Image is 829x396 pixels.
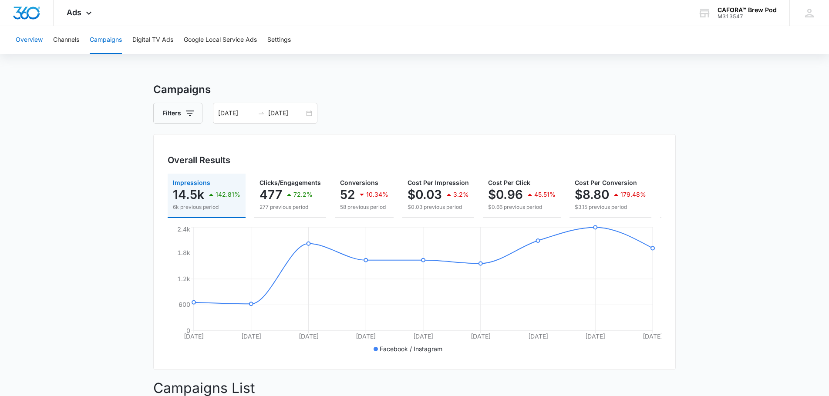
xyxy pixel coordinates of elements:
input: Start date [218,108,254,118]
span: to [258,110,265,117]
p: $0.03 previous period [408,203,469,211]
h3: Campaigns [153,82,676,97]
p: 6k previous period [173,203,240,211]
p: $3.15 previous period [575,203,646,211]
span: Cost Per Click [488,179,530,186]
span: Ads [67,8,81,17]
tspan: [DATE] [585,332,605,340]
p: 72.2% [293,191,313,198]
tspan: [DATE] [528,332,548,340]
tspan: [DATE] [413,332,433,340]
button: Filters [153,103,202,124]
div: account id [718,13,777,20]
tspan: 1.8k [177,249,190,256]
p: 179.48% [620,191,646,198]
div: account name [718,7,777,13]
span: swap-right [258,110,265,117]
p: 14.5k [173,188,204,201]
span: Conversions [340,179,378,186]
span: Clicks/Engagements [259,179,321,186]
button: Digital TV Ads [132,26,173,54]
p: Facebook / Instagram [380,344,442,353]
tspan: [DATE] [184,332,204,340]
tspan: 600 [179,301,190,308]
tspan: [DATE] [299,332,319,340]
p: 10.34% [366,191,388,198]
p: 52 [340,188,355,201]
p: $0.96 [488,188,523,201]
tspan: 1.2k [177,275,190,282]
p: $0.03 [408,188,442,201]
button: Settings [267,26,291,54]
h3: Overall Results [168,154,230,167]
tspan: [DATE] [241,332,261,340]
tspan: [DATE] [356,332,376,340]
tspan: 0 [186,327,190,334]
p: $8.80 [575,188,609,201]
button: Google Local Service Ads [184,26,257,54]
tspan: [DATE] [471,332,491,340]
span: Cost Per Conversion [575,179,637,186]
p: 142.81% [216,191,240,198]
p: 277 previous period [259,203,321,211]
tspan: 2.4k [177,225,190,233]
span: Cost Per Impression [408,179,469,186]
p: 3.2% [453,191,469,198]
input: End date [268,108,304,118]
button: Channels [53,26,79,54]
button: Overview [16,26,43,54]
span: Impressions [173,179,210,186]
button: Campaigns [90,26,122,54]
p: 58 previous period [340,203,388,211]
tspan: [DATE] [643,332,663,340]
p: 45.51% [534,191,556,198]
p: 477 [259,188,282,201]
p: $0.66 previous period [488,203,556,211]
